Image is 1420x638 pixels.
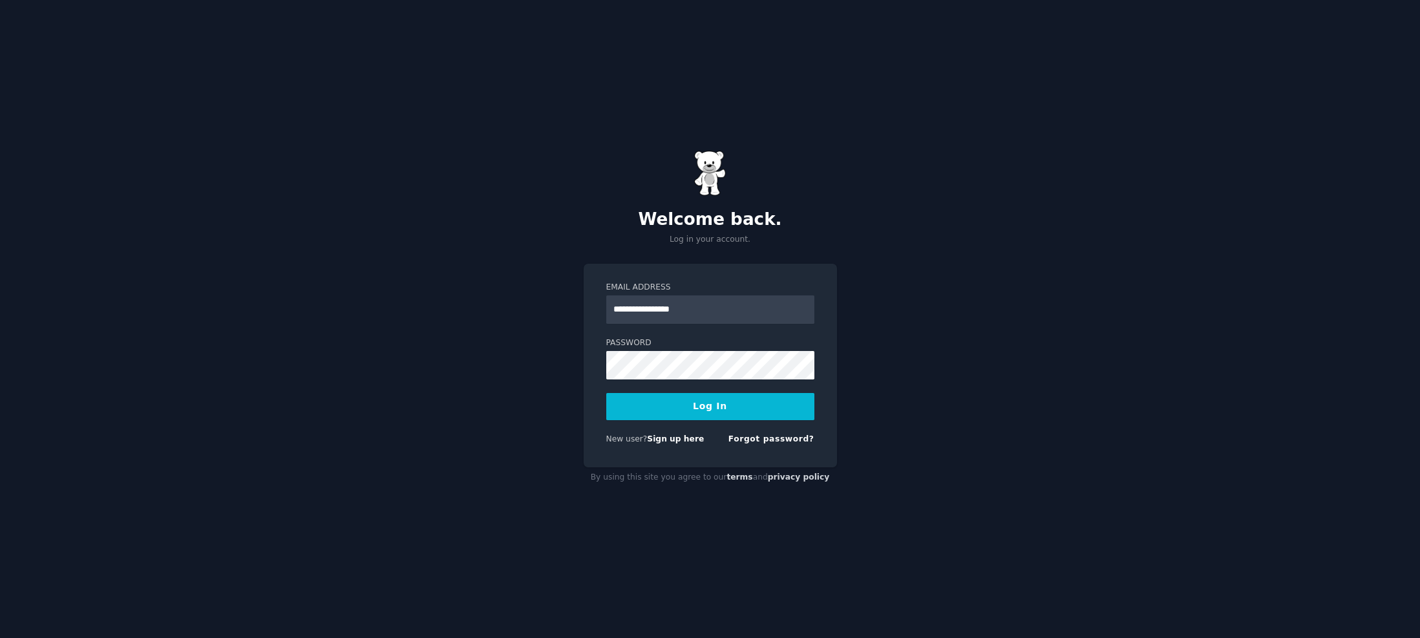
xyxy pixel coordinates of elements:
[606,337,814,349] label: Password
[728,434,814,443] a: Forgot password?
[584,467,837,488] div: By using this site you agree to our and
[606,434,648,443] span: New user?
[694,151,726,196] img: Gummy Bear
[606,393,814,420] button: Log In
[768,473,830,482] a: privacy policy
[584,209,837,230] h2: Welcome back.
[726,473,752,482] a: terms
[606,282,814,293] label: Email Address
[647,434,704,443] a: Sign up here
[584,234,837,246] p: Log in your account.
